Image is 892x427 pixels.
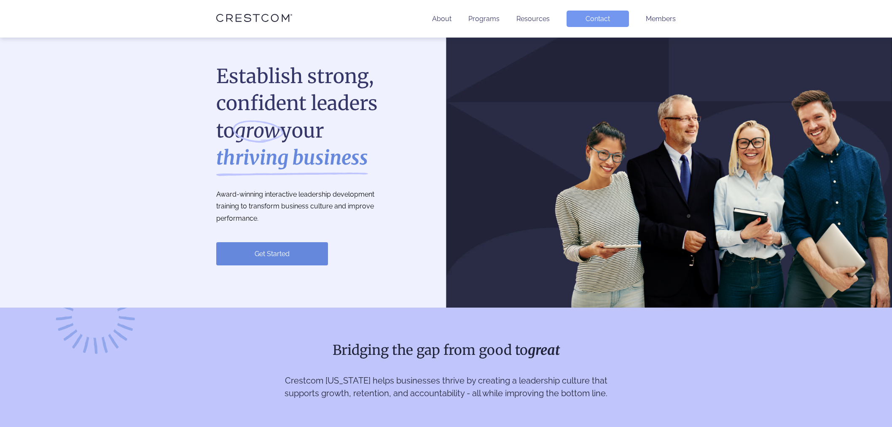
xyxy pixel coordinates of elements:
a: Resources [516,15,550,23]
a: Contact [567,11,629,27]
p: Award-winning interactive leadership development training to transform business culture and impro... [216,189,393,225]
strong: thriving business [216,144,368,171]
a: Get Started [216,242,328,265]
a: About [432,15,451,23]
a: Programs [468,15,500,23]
p: Crestcom [US_STATE] helps businesses thrive by creating a leadership culture that supports growth... [281,374,612,400]
i: grow [235,117,280,144]
h2: Bridging the gap from good to [216,341,676,359]
a: Members [646,15,676,23]
h1: Establish strong, confident leaders to your [216,63,393,172]
strong: great [528,342,560,359]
